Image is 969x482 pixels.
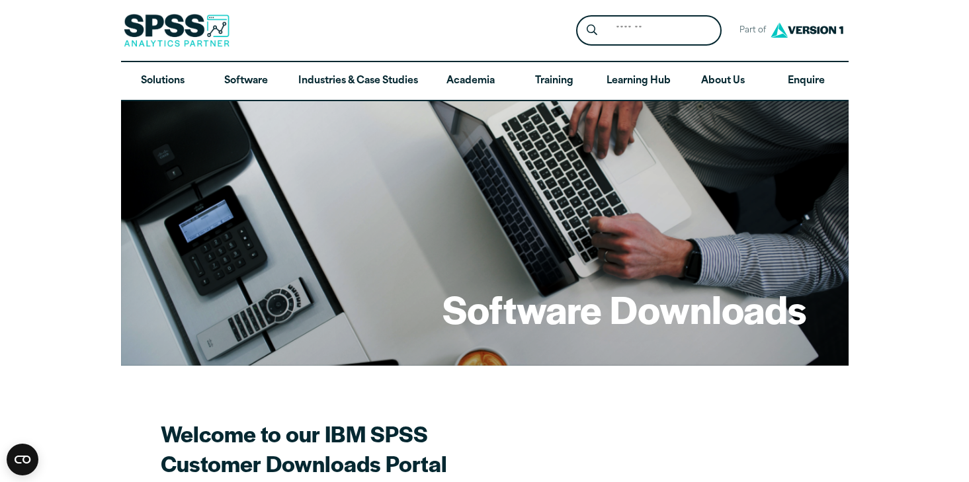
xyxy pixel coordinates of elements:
[732,21,767,40] span: Part of
[288,62,429,100] a: Industries & Case Studies
[7,444,38,475] button: Open CMP widget
[442,283,806,335] h1: Software Downloads
[429,62,512,100] a: Academia
[161,419,624,478] h2: Welcome to our IBM SPSS Customer Downloads Portal
[204,62,288,100] a: Software
[765,62,848,100] a: Enquire
[512,62,595,100] a: Training
[121,62,204,100] a: Solutions
[579,19,604,43] button: Search magnifying glass icon
[681,62,765,100] a: About Us
[121,62,849,100] nav: Desktop version of site main menu
[587,24,597,36] svg: Search magnifying glass icon
[596,62,681,100] a: Learning Hub
[767,18,847,42] img: Version1 Logo
[576,15,722,46] form: Site Header Search Form
[124,14,230,47] img: SPSS Analytics Partner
